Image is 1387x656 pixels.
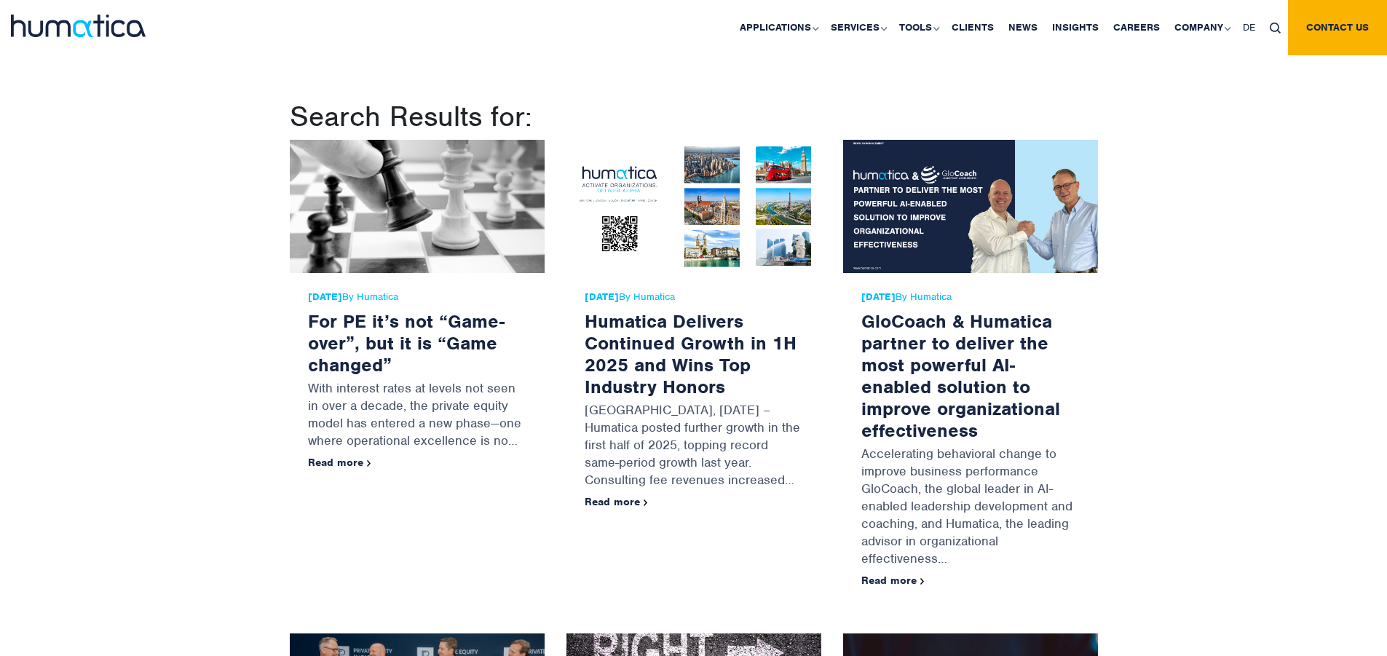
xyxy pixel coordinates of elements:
[861,291,896,303] strong: [DATE]
[861,291,1080,303] span: By Humatica
[585,398,803,496] p: [GEOGRAPHIC_DATA], [DATE] – Humatica posted further growth in the first half of 2025, topping rec...
[11,15,146,37] img: logo
[585,291,619,303] strong: [DATE]
[367,460,371,467] img: arrowicon
[290,99,1098,134] h1: Search Results for:
[861,309,1060,442] a: GloCoach & Humatica partner to deliver the most powerful AI-enabled solution to improve organizat...
[861,441,1080,574] p: Accelerating behavioral change to improve business performance GloCoach, the global leader in AI-...
[1243,21,1255,33] span: DE
[585,291,803,303] span: By Humatica
[861,574,925,587] a: Read more
[585,495,648,508] a: Read more
[843,140,1098,273] img: GloCoach & Humatica partner to deliver the most powerful AI-enabled solution to improve organizat...
[308,309,505,376] a: For PE it’s not “Game-over”, but it is “Game changed”
[920,578,925,585] img: arrowicon
[1270,23,1281,33] img: search_icon
[308,456,371,469] a: Read more
[566,140,821,273] img: Humatica Delivers Continued Growth in 1H 2025 and Wins Top Industry Honors
[290,140,545,273] img: For PE it’s not “Game-over”, but it is “Game changed”
[308,291,342,303] strong: [DATE]
[308,291,526,303] span: By Humatica
[585,309,797,398] a: Humatica Delivers Continued Growth in 1H 2025 and Wins Top Industry Honors
[308,376,526,457] p: With interest rates at levels not seen in over a decade, the private equity model has entered a n...
[644,499,648,506] img: arrowicon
